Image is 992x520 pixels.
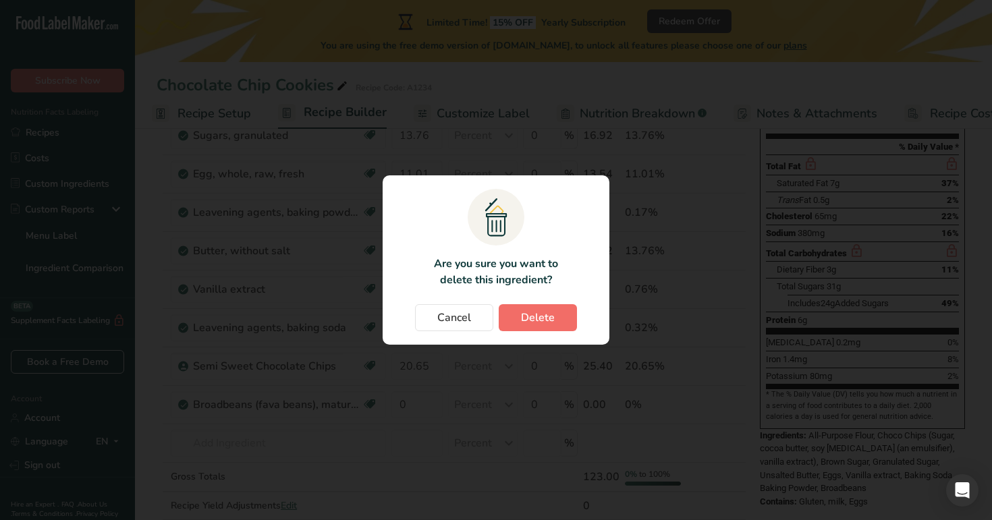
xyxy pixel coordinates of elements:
[415,304,493,331] button: Cancel
[426,256,566,288] p: Are you sure you want to delete this ingredient?
[437,310,471,326] span: Cancel
[499,304,577,331] button: Delete
[946,474,979,507] div: Open Intercom Messenger
[521,310,555,326] span: Delete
